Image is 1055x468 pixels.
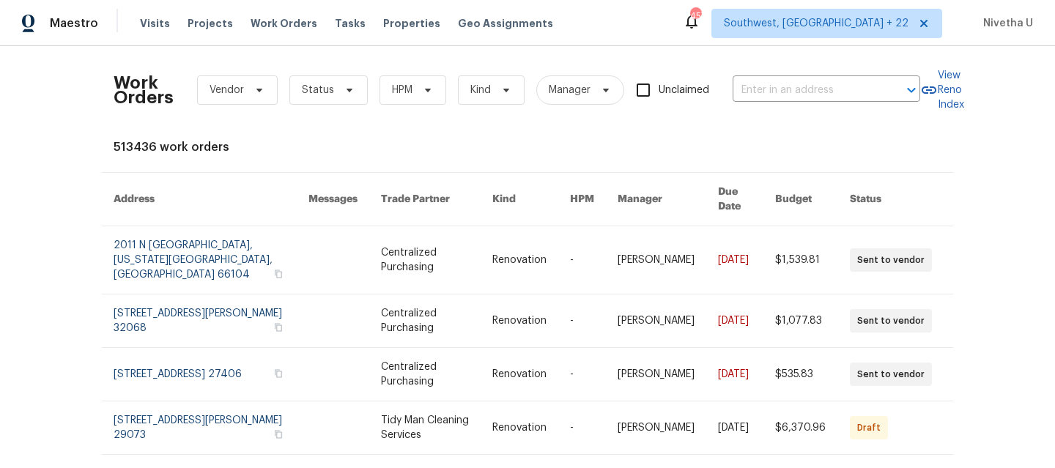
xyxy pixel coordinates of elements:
span: Nivetha U [977,16,1033,31]
th: Status [838,173,953,226]
th: Messages [297,173,369,226]
th: HPM [558,173,606,226]
h2: Work Orders [114,75,174,105]
td: [PERSON_NAME] [606,294,706,348]
span: Geo Assignments [458,16,553,31]
span: Vendor [210,83,244,97]
td: Renovation [481,294,558,348]
span: Tasks [335,18,366,29]
span: Visits [140,16,170,31]
span: Manager [549,83,591,97]
td: Centralized Purchasing [369,294,481,348]
span: Projects [188,16,233,31]
td: Tidy Man Cleaning Services [369,401,481,455]
th: Due Date [706,173,763,226]
td: Renovation [481,226,558,294]
div: 457 [690,9,700,23]
div: 513436 work orders [114,140,941,155]
button: Copy Address [272,428,285,441]
th: Kind [481,173,558,226]
span: Work Orders [251,16,317,31]
td: [PERSON_NAME] [606,348,706,401]
td: Renovation [481,401,558,455]
td: - [558,294,606,348]
span: Kind [470,83,491,97]
a: View Reno Index [920,68,964,112]
td: Centralized Purchasing [369,348,481,401]
input: Enter in an address [733,79,879,102]
button: Open [901,80,922,100]
td: Renovation [481,348,558,401]
span: Southwest, [GEOGRAPHIC_DATA] + 22 [724,16,908,31]
button: Copy Address [272,321,285,334]
span: Maestro [50,16,98,31]
td: [PERSON_NAME] [606,226,706,294]
span: HPM [392,83,412,97]
th: Trade Partner [369,173,481,226]
td: [PERSON_NAME] [606,401,706,455]
td: - [558,348,606,401]
span: Unclaimed [659,83,709,98]
th: Address [102,173,297,226]
th: Budget [763,173,838,226]
button: Copy Address [272,267,285,281]
th: Manager [606,173,706,226]
td: Centralized Purchasing [369,226,481,294]
span: Status [302,83,334,97]
span: Properties [383,16,440,31]
button: Copy Address [272,367,285,380]
td: - [558,226,606,294]
td: - [558,401,606,455]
